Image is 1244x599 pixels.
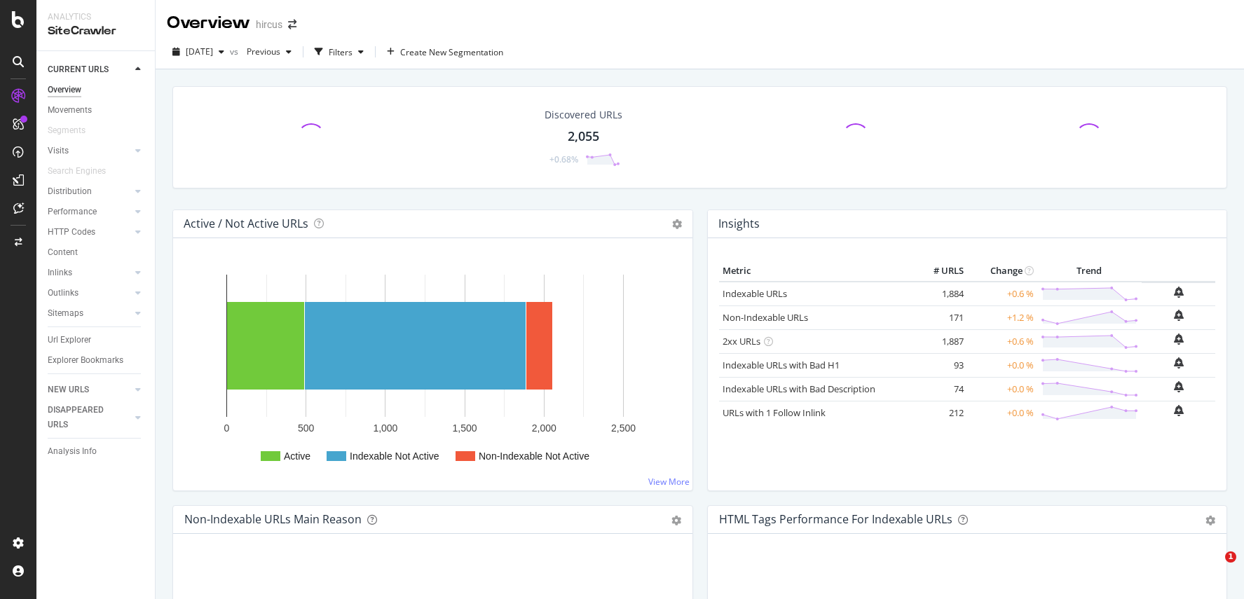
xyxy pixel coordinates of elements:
a: Analysis Info [48,444,145,459]
td: +1.2 % [967,305,1037,329]
th: Trend [1037,261,1142,282]
text: 2,000 [532,422,556,434]
a: Movements [48,103,145,118]
a: CURRENT URLS [48,62,131,77]
a: Indexable URLs [723,287,787,300]
text: Non-Indexable Not Active [479,450,589,462]
button: Previous [241,41,297,63]
div: NEW URLS [48,383,89,397]
div: 2,055 [568,128,599,146]
iframe: Intercom live chat [1196,551,1230,585]
div: hircus [256,18,282,32]
span: Create New Segmentation [400,46,503,58]
div: bell-plus [1174,357,1184,369]
a: Performance [48,205,131,219]
div: gear [671,516,681,525]
a: HTTP Codes [48,225,131,240]
div: Analysis Info [48,444,97,459]
button: [DATE] [167,41,230,63]
a: Outlinks [48,286,131,301]
a: Overview [48,83,145,97]
a: Sitemaps [48,306,131,321]
button: Filters [309,41,369,63]
div: Outlinks [48,286,78,301]
span: 2025 Aug. 28th [186,46,213,57]
a: Content [48,245,145,260]
a: Non-Indexable URLs [723,311,808,324]
td: +0.6 % [967,282,1037,306]
div: bell-plus [1174,333,1184,345]
div: bell-plus [1174,381,1184,392]
text: Active [284,450,310,462]
div: bell-plus [1174,310,1184,321]
svg: A chart. [184,261,681,479]
td: 74 [911,377,967,401]
div: Overview [48,83,81,97]
td: +0.0 % [967,377,1037,401]
td: +0.6 % [967,329,1037,353]
div: Non-Indexable URLs Main Reason [184,512,362,526]
a: Inlinks [48,266,131,280]
div: +0.68% [549,153,578,165]
a: 2xx URLs [723,335,760,347]
div: HTML Tags Performance for Indexable URLs [719,512,952,526]
div: Analytics [48,11,144,23]
h4: Insights [718,214,760,233]
text: 500 [298,422,315,434]
div: CURRENT URLS [48,62,109,77]
div: Url Explorer [48,333,91,347]
a: Indexable URLs with Bad H1 [723,359,840,371]
div: Search Engines [48,164,106,179]
button: Create New Segmentation [381,41,509,63]
div: Overview [167,11,250,35]
div: DISAPPEARED URLS [48,403,118,432]
text: 0 [224,422,230,434]
div: Discovered URLs [545,108,622,122]
div: Segments [48,123,86,138]
a: Indexable URLs with Bad Description [723,383,875,395]
td: 171 [911,305,967,329]
div: SiteCrawler [48,23,144,39]
td: 93 [911,353,967,377]
div: Sitemaps [48,306,83,321]
a: Distribution [48,184,131,199]
text: 2,500 [611,422,636,434]
div: gear [1205,516,1215,525]
a: URLs with 1 Follow Inlink [723,406,826,419]
span: Previous [241,46,280,57]
div: Performance [48,205,97,219]
div: Distribution [48,184,92,199]
div: Explorer Bookmarks [48,353,123,368]
a: Segments [48,123,100,138]
a: Search Engines [48,164,120,179]
div: Inlinks [48,266,72,280]
span: vs [230,46,241,57]
div: bell-plus [1174,405,1184,416]
text: 1,500 [453,422,477,434]
a: DISAPPEARED URLS [48,403,131,432]
a: Explorer Bookmarks [48,353,145,368]
div: HTTP Codes [48,225,95,240]
span: 1 [1225,551,1236,563]
td: +0.0 % [967,401,1037,425]
a: NEW URLS [48,383,131,397]
th: Metric [719,261,911,282]
div: Visits [48,144,69,158]
div: bell-plus [1174,287,1184,298]
a: Visits [48,144,131,158]
th: # URLS [911,261,967,282]
div: arrow-right-arrow-left [288,20,296,29]
td: 1,884 [911,282,967,306]
text: 1,000 [373,422,397,434]
th: Change [967,261,1037,282]
div: Filters [329,46,353,58]
text: Indexable Not Active [350,450,439,462]
div: Movements [48,103,92,118]
h4: Active / Not Active URLs [184,214,308,233]
a: Url Explorer [48,333,145,347]
td: 212 [911,401,967,425]
a: View More [648,476,690,488]
td: +0.0 % [967,353,1037,377]
i: Options [672,219,682,229]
